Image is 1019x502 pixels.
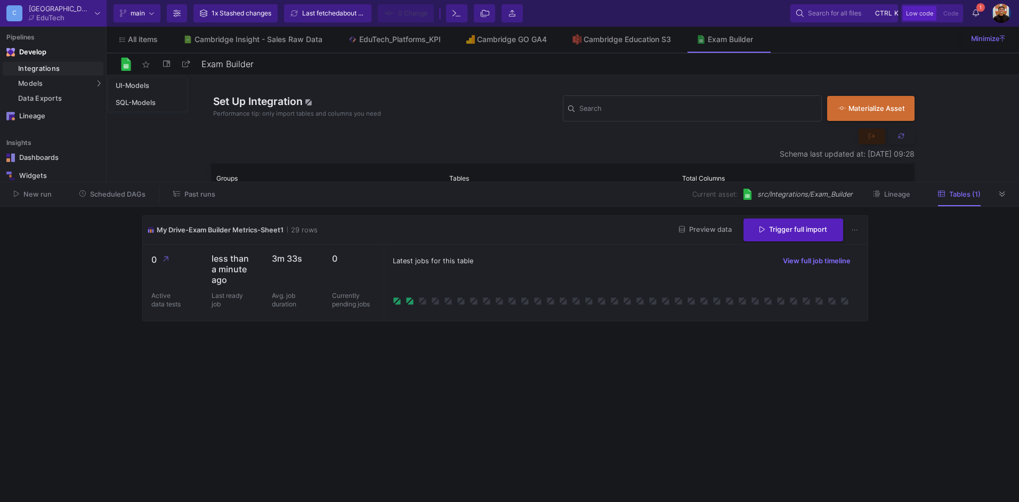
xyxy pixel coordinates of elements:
span: Latest jobs for this table [393,255,473,265]
div: Cambridge Education S3 [584,35,671,44]
span: Current asset: [692,189,738,199]
img: Navigation icon [6,153,15,162]
span: Total Columns [682,174,725,182]
span: main [131,5,145,21]
img: Logo [119,58,133,71]
img: Navigation icon [6,48,15,56]
button: Low code [903,6,936,21]
button: Materialize Asset [827,96,915,121]
button: 1 [966,4,985,22]
div: 1x Stashed changes [212,5,271,21]
div: Cambridge Insight - Sales Raw Data [195,35,322,44]
span: Code [943,10,958,17]
span: New run [23,190,52,198]
p: Last ready job [212,291,244,308]
button: 1x Stashed changes [193,4,278,22]
button: Past runs [160,186,228,203]
div: UI-Models [116,82,149,90]
img: Tab icon [348,35,357,44]
button: Code [940,6,961,21]
span: Tables (1) [949,190,981,198]
div: Last fetched [302,5,366,21]
span: k [894,7,899,20]
div: Materialize Asset [838,103,899,114]
div: [GEOGRAPHIC_DATA] [29,5,91,12]
p: Avg. job duration [272,291,304,308]
button: New run [1,186,64,203]
span: 1 [976,3,985,12]
div: EduTech_Platforms_KPI [359,35,441,44]
div: C [6,5,22,21]
mat-icon: star_border [140,58,152,71]
div: EduTech [36,14,64,21]
img: Tab icon [697,35,706,44]
button: View full job timeline [774,253,859,269]
span: 29 rows [287,224,318,234]
img: Tab icon [183,35,192,44]
span: Low code [906,10,933,17]
button: ctrlk [872,7,892,20]
p: 0 [151,253,195,266]
button: Lineage [860,186,923,203]
img: Navigation icon [6,172,15,180]
button: main [114,4,160,22]
span: Models [18,79,43,88]
span: Past runs [184,190,215,198]
button: Scheduled DAGs [67,186,159,203]
span: All items [128,35,158,44]
a: Integrations [3,62,103,76]
img: bg52tvgs8dxfpOhHYAd0g09LCcAxm85PnUXHwHyc.png [992,4,1011,23]
button: Last fetchedabout 4 hours ago [284,4,371,22]
div: Integrations [18,64,101,73]
img: icon [147,224,155,234]
span: Trigger full import [759,225,827,233]
div: Schema last updated at: [DATE] 09:28 [211,150,915,158]
mat-expansion-panel-header: Navigation iconDevelop [3,44,103,61]
div: Set Up Integration [211,94,563,123]
button: Tables (1) [925,186,993,203]
p: 0 [332,253,375,263]
button: Search for all filesctrlk [790,4,898,22]
span: View full job timeline [783,256,851,264]
span: src/Integrations/Exam_Builder [757,189,853,199]
p: Currently pending jobs [332,291,375,308]
span: Lineage [884,190,910,198]
a: Navigation iconDashboards [3,149,103,166]
p: 3m 33s [272,253,315,263]
a: UI-Models [108,77,187,94]
button: Trigger full import [743,218,843,241]
input: Search for Tables, Columns, etc. [579,106,816,115]
span: Preview data [679,225,732,233]
img: Navigation icon [6,112,15,120]
img: [Legacy] Google Sheets [742,189,753,200]
span: Tables [449,174,469,182]
button: Preview data [670,222,740,238]
a: Navigation iconWidgets [3,167,103,184]
span: ctrl [875,7,892,20]
div: Exam Builder [708,35,753,44]
a: SQL-Models [108,94,187,111]
div: Widgets [19,172,88,180]
img: Tab icon [466,35,475,44]
a: Navigation iconLineage [3,108,103,125]
div: Dashboards [19,153,88,162]
span: Performance tip: only import tables and columns you need [213,109,381,118]
span: Search for all files [808,5,861,21]
p: Active data tests [151,291,183,308]
span: Scheduled DAGs [90,190,145,198]
img: Tab icon [572,34,581,45]
span: about 4 hours ago [339,9,393,17]
div: Cambridge GO GA4 [477,35,547,44]
p: less than a minute ago [212,253,255,285]
div: Lineage [19,112,88,120]
span: My Drive-Exam Builder Metrics-Sheet1 [157,224,284,234]
div: Develop [19,48,35,56]
span: Groups [216,174,238,182]
a: Data Exports [3,92,103,106]
div: SQL-Models [116,99,156,107]
div: Data Exports [18,94,101,103]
